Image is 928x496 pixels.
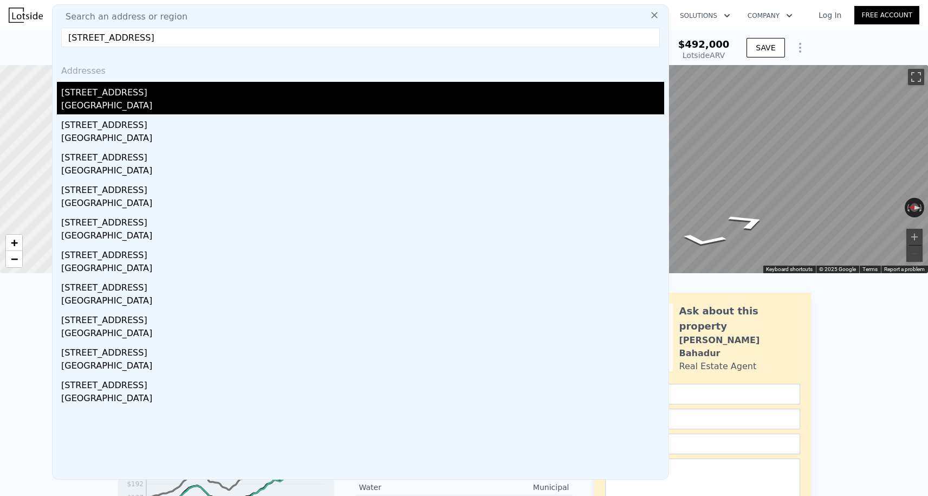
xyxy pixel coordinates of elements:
path: Go Southeast, 5th Ave SW [711,209,785,234]
div: [GEOGRAPHIC_DATA] [61,197,664,212]
span: − [11,252,18,266]
button: Zoom in [906,229,923,245]
div: [STREET_ADDRESS] [61,277,664,294]
div: [GEOGRAPHIC_DATA] [61,99,664,114]
div: Lotside ARV [678,50,730,61]
span: + [11,236,18,249]
a: Log In [806,10,854,21]
div: [STREET_ADDRESS] [61,114,664,132]
img: Lotside [9,8,43,23]
span: © 2025 Google [819,266,856,272]
button: Zoom out [906,246,923,262]
div: [STREET_ADDRESS] [61,310,664,327]
div: [GEOGRAPHIC_DATA] [61,294,664,310]
div: Real Estate Agent [679,360,757,373]
button: SAVE [747,38,784,57]
button: Keyboard shortcuts [766,266,813,273]
tspan: $192 [127,480,144,488]
input: Enter an address, city, region, neighborhood or zip code [61,28,660,47]
button: Reset the view [905,203,925,212]
a: Terms (opens in new tab) [862,266,878,272]
button: Toggle fullscreen view [908,69,924,85]
div: Ask about this property [679,304,800,334]
div: [GEOGRAPHIC_DATA] [61,392,664,407]
div: [GEOGRAPHIC_DATA] [61,359,664,375]
button: Show Options [789,37,811,59]
div: [GEOGRAPHIC_DATA] [61,132,664,147]
a: Free Account [854,6,919,24]
div: [STREET_ADDRESS] [61,342,664,359]
div: Addresses [57,56,664,82]
button: Solutions [671,6,739,25]
div: [PERSON_NAME] Bahadur [679,334,800,360]
a: Zoom out [6,251,22,267]
input: Phone [605,434,800,454]
div: Map [496,65,928,273]
div: [STREET_ADDRESS] [61,212,664,229]
div: [STREET_ADDRESS] [61,147,664,164]
div: [STREET_ADDRESS] [61,179,664,197]
div: [STREET_ADDRESS] [61,82,664,99]
div: [STREET_ADDRESS] [61,375,664,392]
span: Search an address or region [57,10,187,23]
input: Email [605,409,800,429]
input: Name [605,384,800,404]
a: Zoom in [6,235,22,251]
button: Rotate clockwise [919,198,925,217]
span: $492,000 [678,38,730,50]
button: Rotate counterclockwise [905,198,911,217]
div: [GEOGRAPHIC_DATA] [61,164,664,179]
div: Water [359,482,464,493]
div: Street View [496,65,928,273]
div: [GEOGRAPHIC_DATA] [61,262,664,277]
div: Municipal [464,482,569,493]
path: Go West [667,230,741,250]
div: [GEOGRAPHIC_DATA] [61,327,664,342]
a: Report a problem [884,266,925,272]
div: [GEOGRAPHIC_DATA] [61,229,664,244]
div: [STREET_ADDRESS] [61,244,664,262]
button: Company [739,6,801,25]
